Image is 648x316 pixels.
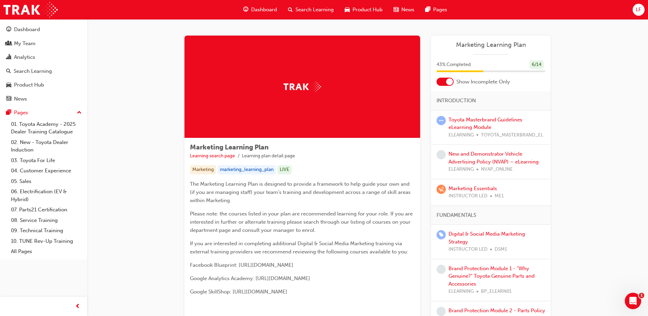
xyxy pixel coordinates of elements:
[190,165,216,174] div: Marketing
[401,6,414,14] span: News
[6,110,11,116] span: pages-icon
[8,246,84,257] a: All Pages
[3,22,84,106] button: DashboardMy TeamAnalyticsSearch LearningProduct HubNews
[3,106,84,119] button: Pages
[449,307,545,314] a: Brand Protection Module 2 - Parts Policy
[284,81,321,92] img: Trak
[456,78,510,86] span: Show Incomplete Only
[449,265,535,287] a: Brand Protection Module 1 - "Why Genuine?" Toyota Genuine Parts and Accessories
[14,67,52,75] div: Search Learning
[288,5,293,14] span: search-icon
[242,152,295,160] li: Learning plan detail page
[3,37,84,50] a: My Team
[238,3,282,17] a: guage-iconDashboard
[8,166,84,176] a: 04. Customer Experience
[437,97,476,105] span: INTRODUCTION
[3,79,84,91] a: Product Hub
[437,185,446,194] span: learningRecordVerb_WAITLIST-icon
[437,230,446,239] span: learningRecordVerb_ENROLL-icon
[433,6,447,14] span: Pages
[8,186,84,205] a: 06. Electrification (EV & Hybrid)
[437,61,471,69] span: 43 % Completed
[625,293,641,309] iframe: Intercom live chat
[8,215,84,226] a: 08. Service Training
[3,2,58,17] img: Trak
[345,5,350,14] span: car-icon
[437,211,476,219] span: FUNDAMENTALS
[449,288,474,295] span: ELEARNING
[394,5,399,14] span: news-icon
[529,60,544,69] div: 6 / 14
[495,192,504,200] span: ME1
[449,131,474,139] span: ELEARNING
[190,262,293,268] span: Facebook Blueprint: [URL][DOMAIN_NAME]
[190,143,268,151] span: Marketing Learning Plan
[243,5,248,14] span: guage-icon
[449,192,487,200] span: INSTRUCTOR LED
[3,51,84,64] a: Analytics
[449,117,522,131] a: Toyota Masterbrand Guidelines eLearning Module
[8,205,84,215] a: 07. Parts21 Certification
[636,6,641,14] span: LF
[449,246,487,253] span: INSTRUCTOR LED
[251,6,277,14] span: Dashboard
[190,211,414,233] span: Please note: the courses listed in your plan are recommended learning for your role. If you are i...
[437,41,545,49] a: Marketing Learning Plan
[277,165,292,174] div: LIVE
[8,155,84,166] a: 03. Toyota For Life
[14,109,28,117] div: Pages
[353,6,383,14] span: Product Hub
[8,236,84,247] a: 10. TUNE Rev-Up Training
[481,131,543,139] span: TOYOTA_MASTERBRAND_EL
[190,153,235,159] a: Learning search page
[437,150,446,159] span: learningRecordVerb_NONE-icon
[437,116,446,125] span: learningRecordVerb_ATTEMPT-icon
[339,3,388,17] a: car-iconProduct Hub
[3,23,84,36] a: Dashboard
[6,82,11,88] span: car-icon
[6,54,11,61] span: chart-icon
[449,166,474,173] span: ELEARNING
[481,166,513,173] span: NVAP_ONLINE
[190,289,287,295] span: Google SkillShop: [URL][DOMAIN_NAME]
[481,288,512,295] span: BP_ELEARN01
[449,231,525,245] a: Digital & Social Media Marketing Strategy
[3,93,84,105] a: News
[190,275,310,281] span: Google Analytics Academy: [URL][DOMAIN_NAME]
[14,81,44,89] div: Product Hub
[75,302,80,311] span: prev-icon
[6,68,11,75] span: search-icon
[8,137,84,155] a: 02. New - Toyota Dealer Induction
[437,307,446,316] span: learningRecordVerb_NONE-icon
[495,246,507,253] span: DSMS
[190,181,412,203] span: The Marketing Learning Plan is designed to provide a framework to help guide your own and (if you...
[420,3,453,17] a: pages-iconPages
[14,95,27,103] div: News
[449,185,497,192] a: Marketing Essentials
[437,265,446,274] span: learningRecordVerb_NONE-icon
[388,3,420,17] a: news-iconNews
[14,26,40,34] div: Dashboard
[14,53,35,61] div: Analytics
[295,6,334,14] span: Search Learning
[425,5,430,14] span: pages-icon
[3,65,84,78] a: Search Learning
[8,119,84,137] a: 01. Toyota Academy - 2025 Dealer Training Catalogue
[8,176,84,187] a: 05. Sales
[282,3,339,17] a: search-iconSearch Learning
[449,151,539,165] a: New and Demonstrator Vehicle Advertising Policy (NVAP) – eLearning
[6,96,11,102] span: news-icon
[639,293,644,298] span: 1
[218,165,276,174] div: marketing_learning_plan
[633,4,645,16] button: LF
[8,225,84,236] a: 09. Technical Training
[6,41,11,47] span: people-icon
[6,27,11,33] span: guage-icon
[14,40,36,48] div: My Team
[190,240,408,255] span: If you are interested in completing additional Digital & Social Media Marketing training via exte...
[77,108,82,117] span: up-icon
